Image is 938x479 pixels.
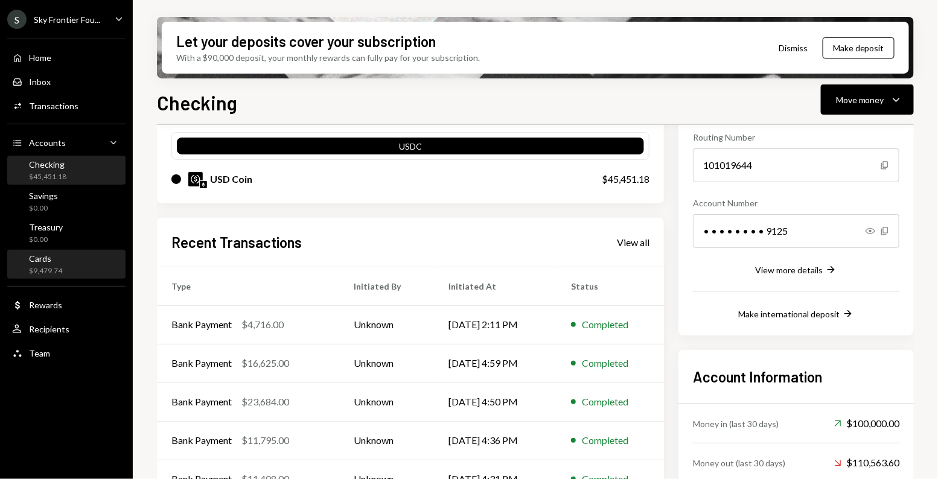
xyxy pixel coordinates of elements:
[7,294,126,316] a: Rewards
[764,34,823,62] button: Dismiss
[241,317,284,332] div: $4,716.00
[7,132,126,153] a: Accounts
[693,417,779,430] div: Money in (last 30 days)
[171,317,232,332] div: Bank Payment
[7,342,126,364] a: Team
[821,84,914,115] button: Move money
[7,318,126,340] a: Recipients
[738,308,854,321] button: Make international deposit
[582,433,628,448] div: Completed
[29,191,58,201] div: Savings
[29,159,66,170] div: Checking
[434,382,557,421] td: [DATE] 4:50 PM
[602,172,649,186] div: $45,451.18
[339,382,434,421] td: Unknown
[693,197,899,209] div: Account Number
[171,433,232,448] div: Bank Payment
[836,94,884,106] div: Move money
[434,267,557,305] th: Initiated At
[7,218,126,247] a: Treasury$0.00
[29,138,66,148] div: Accounts
[29,172,66,182] div: $45,451.18
[434,421,557,460] td: [DATE] 4:36 PM
[834,416,899,431] div: $100,000.00
[582,395,628,409] div: Completed
[29,253,62,264] div: Cards
[582,356,628,370] div: Completed
[834,455,899,470] div: $110,563.60
[176,51,480,64] div: With a $90,000 deposit, your monthly rewards can fully pay for your subscription.
[693,131,899,144] div: Routing Number
[693,214,899,248] div: • • • • • • • • 9125
[339,421,434,460] td: Unknown
[557,267,664,305] th: Status
[171,395,232,409] div: Bank Payment
[29,324,69,334] div: Recipients
[29,101,78,111] div: Transactions
[241,356,289,370] div: $16,625.00
[7,187,126,216] a: Savings$0.00
[617,236,649,249] div: View all
[34,14,100,25] div: Sky Frontier Fou...
[339,344,434,382] td: Unknown
[693,367,899,387] h2: Account Information
[29,348,50,358] div: Team
[7,95,126,116] a: Transactions
[7,46,126,68] a: Home
[755,265,823,275] div: View more details
[755,264,837,277] button: View more details
[157,90,237,115] h1: Checking
[29,266,62,276] div: $9,479.74
[582,317,628,332] div: Completed
[171,356,232,370] div: Bank Payment
[177,140,644,157] div: USDC
[29,77,51,87] div: Inbox
[434,305,557,344] td: [DATE] 2:11 PM
[29,235,63,245] div: $0.00
[7,71,126,92] a: Inbox
[200,181,207,188] img: ethereum-mainnet
[210,172,252,186] div: USD Coin
[738,309,840,319] div: Make international deposit
[434,344,557,382] td: [DATE] 4:59 PM
[7,10,27,29] div: S
[7,250,126,279] a: Cards$9,479.74
[693,148,899,182] div: 101019644
[241,395,289,409] div: $23,684.00
[157,267,339,305] th: Type
[823,37,895,59] button: Make deposit
[176,31,436,51] div: Let your deposits cover your subscription
[29,300,62,310] div: Rewards
[339,267,434,305] th: Initiated By
[241,433,289,448] div: $11,795.00
[188,172,203,186] img: USDC
[339,305,434,344] td: Unknown
[693,457,785,469] div: Money out (last 30 days)
[171,232,302,252] h2: Recent Transactions
[7,156,126,185] a: Checking$45,451.18
[617,235,649,249] a: View all
[29,52,51,63] div: Home
[29,203,58,214] div: $0.00
[29,222,63,232] div: Treasury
